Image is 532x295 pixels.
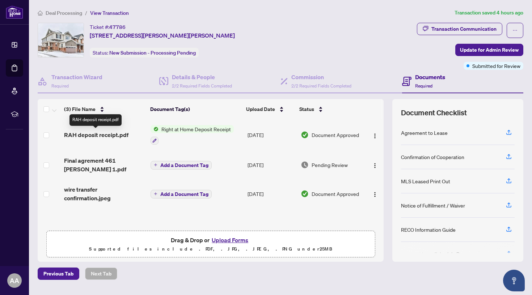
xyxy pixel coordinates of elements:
[312,190,359,198] span: Document Approved
[296,99,363,119] th: Status
[455,44,523,56] button: Update for Admin Review
[455,9,523,17] article: Transaction saved 4 hours ago
[151,125,234,145] button: Status IconRight at Home Deposit Receipt
[301,161,309,169] img: Document Status
[417,23,502,35] button: Transaction Communication
[90,31,235,40] span: [STREET_ADDRESS][PERSON_NAME][PERSON_NAME]
[210,235,250,245] button: Upload Forms
[147,99,243,119] th: Document Tag(s)
[401,201,465,209] div: Notice of Fulfillment / Waiver
[46,10,82,16] span: Deal Processing
[90,48,199,57] div: Status:
[172,73,232,81] h4: Details & People
[401,177,450,185] div: MLS Leased Print Out
[369,159,381,171] button: Logo
[154,192,157,196] span: plus
[61,99,147,119] th: (3) File Name
[151,125,159,133] img: Status Icon
[372,192,378,197] img: Logo
[90,23,126,31] div: Ticket #:
[472,62,520,70] span: Submitted for Review
[64,105,96,113] span: (3) File Name
[301,190,309,198] img: Document Status
[312,161,348,169] span: Pending Review
[301,131,309,139] img: Document Status
[369,129,381,141] button: Logo
[109,24,126,30] span: 47786
[85,268,117,280] button: Next Tab
[369,188,381,200] button: Logo
[109,50,196,56] span: New Submission - Processing Pending
[460,44,519,56] span: Update for Admin Review
[245,179,298,208] td: [DATE]
[51,73,102,81] h4: Transaction Wizard
[151,160,212,170] button: Add a Document Tag
[160,192,208,197] span: Add a Document Tag
[372,133,378,139] img: Logo
[38,23,84,57] img: IMG-W12248803_1.jpg
[431,23,497,35] div: Transaction Communication
[43,268,73,279] span: Previous Tab
[151,161,212,170] button: Add a Document Tag
[6,5,23,19] img: logo
[151,190,212,198] button: Add a Document Tag
[154,163,157,167] span: plus
[85,9,87,17] li: /
[64,131,128,139] span: RAH deposit receipt.pdf
[243,99,296,119] th: Upload Date
[503,270,525,291] button: Open asap
[401,108,467,118] span: Document Checklist
[171,235,250,245] span: Drag & Drop or
[291,73,351,81] h4: Commission
[401,129,448,137] div: Agreement to Lease
[151,189,212,198] button: Add a Document Tag
[312,131,359,139] span: Document Approved
[415,83,432,89] span: Required
[64,185,145,202] span: wire transfer confirmation.jpeg
[401,226,456,234] div: RECO Information Guide
[10,275,19,286] span: AA
[172,83,232,89] span: 2/2 Required Fields Completed
[401,153,464,161] div: Confirmation of Cooperation
[512,28,518,33] span: ellipsis
[299,105,314,113] span: Status
[90,10,129,16] span: View Transaction
[51,83,69,89] span: Required
[415,73,445,81] h4: Documents
[291,83,351,89] span: 2/2 Required Fields Completed
[160,163,208,168] span: Add a Document Tag
[38,10,43,16] span: home
[372,163,378,168] img: Logo
[51,245,370,253] p: Supported files include .PDF, .JPG, .JPEG, .PNG under 25 MB
[47,231,375,258] span: Drag & Drop orUpload FormsSupported files include .PDF, .JPG, .JPEG, .PNG under25MB
[64,156,145,174] span: Final agrement 461 [PERSON_NAME] 1.pdf
[246,105,275,113] span: Upload Date
[245,150,298,179] td: [DATE]
[245,119,298,150] td: [DATE]
[69,114,122,126] div: RAH deposit receipt.pdf
[159,125,234,133] span: Right at Home Deposit Receipt
[38,268,79,280] button: Previous Tab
